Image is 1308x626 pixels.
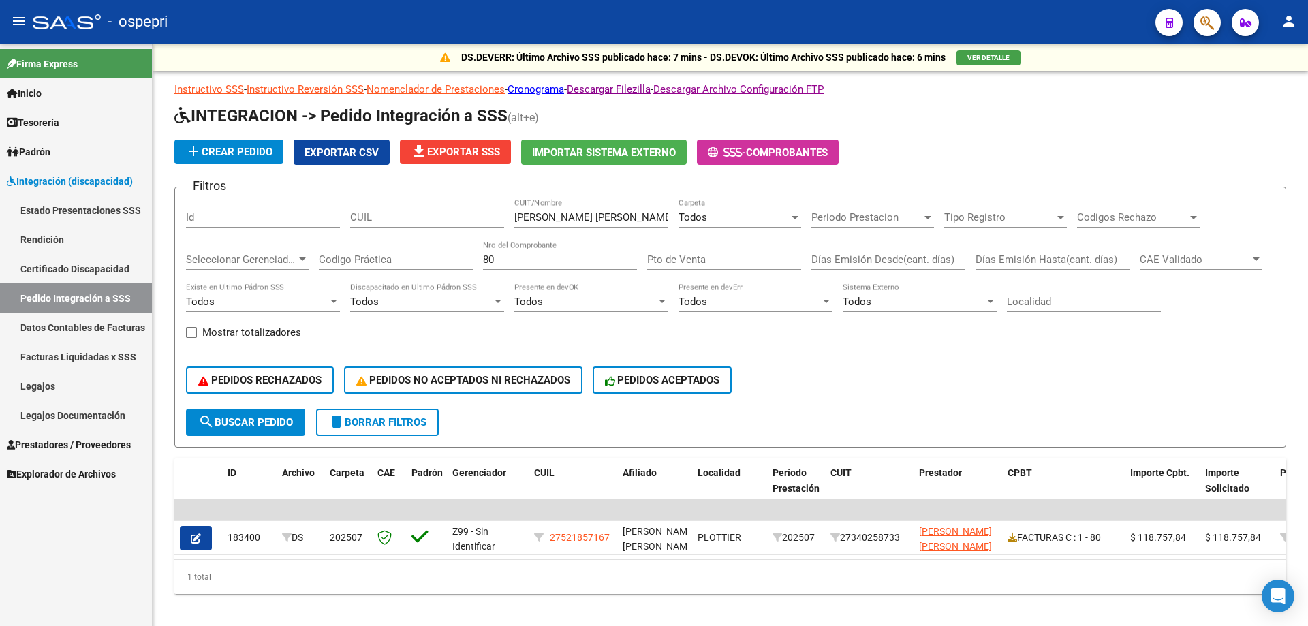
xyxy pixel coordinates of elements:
mat-icon: search [198,413,215,430]
span: Exportar SSS [411,146,500,158]
span: 202507 [330,532,362,543]
span: $ 118.757,84 [1205,532,1261,543]
datatable-header-cell: Carpeta [324,458,372,518]
button: Exportar CSV [294,140,390,165]
p: DS.DEVERR: Último Archivo SSS publicado hace: 7 mins - DS.DEVOK: Último Archivo SSS publicado hac... [461,50,946,65]
span: Carpeta [330,467,364,478]
span: Todos [679,296,707,308]
span: CAE Validado [1140,253,1250,266]
span: Mostrar totalizadores [202,324,301,341]
div: DS [282,530,319,546]
span: Localidad [698,467,741,478]
datatable-header-cell: CUIT [825,458,914,518]
button: PEDIDOS ACEPTADOS [593,366,732,394]
span: 27521857167 [550,532,610,543]
p: - - - - - [174,82,1286,97]
button: PEDIDOS NO ACEPTADOS NI RECHAZADOS [344,366,582,394]
datatable-header-cell: Importe Cpbt. [1125,458,1200,518]
mat-icon: delete [328,413,345,430]
span: Todos [514,296,543,308]
span: Todos [679,211,707,223]
span: Codigos Rechazo [1077,211,1187,223]
span: CUIL [534,467,555,478]
span: [PERSON_NAME] [PERSON_NAME] [919,526,992,552]
button: VER DETALLE [956,50,1021,65]
datatable-header-cell: Archivo [277,458,324,518]
div: 202507 [773,530,820,546]
datatable-header-cell: Gerenciador [447,458,529,518]
a: Instructivo Reversión SSS [247,83,364,95]
mat-icon: menu [11,13,27,29]
div: Open Intercom Messenger [1262,580,1294,612]
span: Buscar Pedido [198,416,293,428]
span: PEDIDOS RECHAZADOS [198,374,322,386]
datatable-header-cell: Período Prestación [767,458,825,518]
span: ID [228,467,236,478]
a: Instructivo SSS [174,83,244,95]
span: Prestador [919,467,962,478]
span: Seleccionar Gerenciador [186,253,296,266]
span: Todos [186,296,215,308]
span: - ospepri [108,7,168,37]
span: Importe Solicitado [1205,467,1249,494]
span: Todos [843,296,871,308]
span: INTEGRACION -> Pedido Integración a SSS [174,106,508,125]
span: Importar Sistema Externo [532,146,676,159]
span: Padrón [7,144,50,159]
span: CAE [377,467,395,478]
span: CPBT [1008,467,1032,478]
div: 183400 [228,530,271,546]
span: (alt+e) [508,111,539,124]
button: Importar Sistema Externo [521,140,687,165]
span: Z99 - Sin Identificar [452,526,495,552]
h3: Filtros [186,176,233,195]
span: Inicio [7,86,42,101]
datatable-header-cell: Padrón [406,458,447,518]
span: Firma Express [7,57,78,72]
datatable-header-cell: Prestador [914,458,1002,518]
span: PLOTTIER [698,532,741,543]
span: PEDIDOS NO ACEPTADOS NI RECHAZADOS [356,374,570,386]
span: Crear Pedido [185,146,272,158]
div: FACTURAS C : 1 - 80 [1008,530,1119,546]
datatable-header-cell: CUIL [529,458,617,518]
datatable-header-cell: Importe Solicitado [1200,458,1275,518]
datatable-header-cell: CAE [372,458,406,518]
span: PEDIDOS ACEPTADOS [605,374,720,386]
button: Crear Pedido [174,140,283,164]
datatable-header-cell: ID [222,458,277,518]
a: Descargar Filezilla [567,83,651,95]
div: 1 total [174,560,1286,594]
button: Exportar SSS [400,140,511,164]
span: Integración (discapacidad) [7,174,133,189]
span: CUIT [830,467,852,478]
div: 27340258733 [830,530,908,546]
a: Nomenclador de Prestaciones [367,83,505,95]
span: VER DETALLE [967,54,1010,61]
button: Borrar Filtros [316,409,439,436]
button: PEDIDOS RECHAZADOS [186,366,334,394]
mat-icon: person [1281,13,1297,29]
span: Borrar Filtros [328,416,426,428]
a: Descargar Archivo Configuración FTP [653,83,824,95]
button: -Comprobantes [697,140,839,165]
span: Padrón [411,467,443,478]
span: Afiliado [623,467,657,478]
span: Comprobantes [746,146,828,159]
span: Importe Cpbt. [1130,467,1189,478]
span: Exportar CSV [305,146,379,159]
span: Gerenciador [452,467,506,478]
span: $ 118.757,84 [1130,532,1186,543]
span: Prestadores / Proveedores [7,437,131,452]
span: Todos [350,296,379,308]
span: Período Prestación [773,467,820,494]
datatable-header-cell: CPBT [1002,458,1125,518]
mat-icon: file_download [411,143,427,159]
span: Tesorería [7,115,59,130]
a: Cronograma [508,83,564,95]
datatable-header-cell: Afiliado [617,458,692,518]
span: Tipo Registro [944,211,1055,223]
span: Archivo [282,467,315,478]
datatable-header-cell: Localidad [692,458,767,518]
button: Buscar Pedido [186,409,305,436]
